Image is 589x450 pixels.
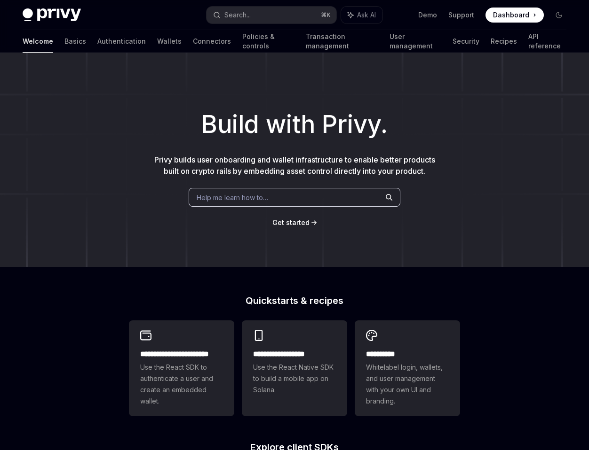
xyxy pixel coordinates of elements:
[321,11,331,19] span: ⌘ K
[341,7,382,23] button: Ask AI
[491,30,517,53] a: Recipes
[15,106,574,143] h1: Build with Privy.
[390,30,441,53] a: User management
[242,320,347,416] a: **** **** **** ***Use the React Native SDK to build a mobile app on Solana.
[493,10,529,20] span: Dashboard
[272,218,310,226] span: Get started
[197,193,268,202] span: Help me learn how to…
[140,362,223,407] span: Use the React SDK to authenticate a user and create an embedded wallet.
[448,10,474,20] a: Support
[453,30,479,53] a: Security
[272,218,310,227] a: Get started
[97,30,146,53] a: Authentication
[23,8,81,22] img: dark logo
[253,362,336,396] span: Use the React Native SDK to build a mobile app on Solana.
[129,296,460,305] h2: Quickstarts & recipes
[224,9,251,21] div: Search...
[193,30,231,53] a: Connectors
[64,30,86,53] a: Basics
[551,8,566,23] button: Toggle dark mode
[306,30,378,53] a: Transaction management
[207,7,337,23] button: Search...⌘K
[357,10,376,20] span: Ask AI
[418,10,437,20] a: Demo
[154,155,435,176] span: Privy builds user onboarding and wallet infrastructure to enable better products built on crypto ...
[528,30,566,53] a: API reference
[23,30,53,53] a: Welcome
[157,30,182,53] a: Wallets
[486,8,544,23] a: Dashboard
[355,320,460,416] a: **** *****Whitelabel login, wallets, and user management with your own UI and branding.
[366,362,449,407] span: Whitelabel login, wallets, and user management with your own UI and branding.
[242,30,294,53] a: Policies & controls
